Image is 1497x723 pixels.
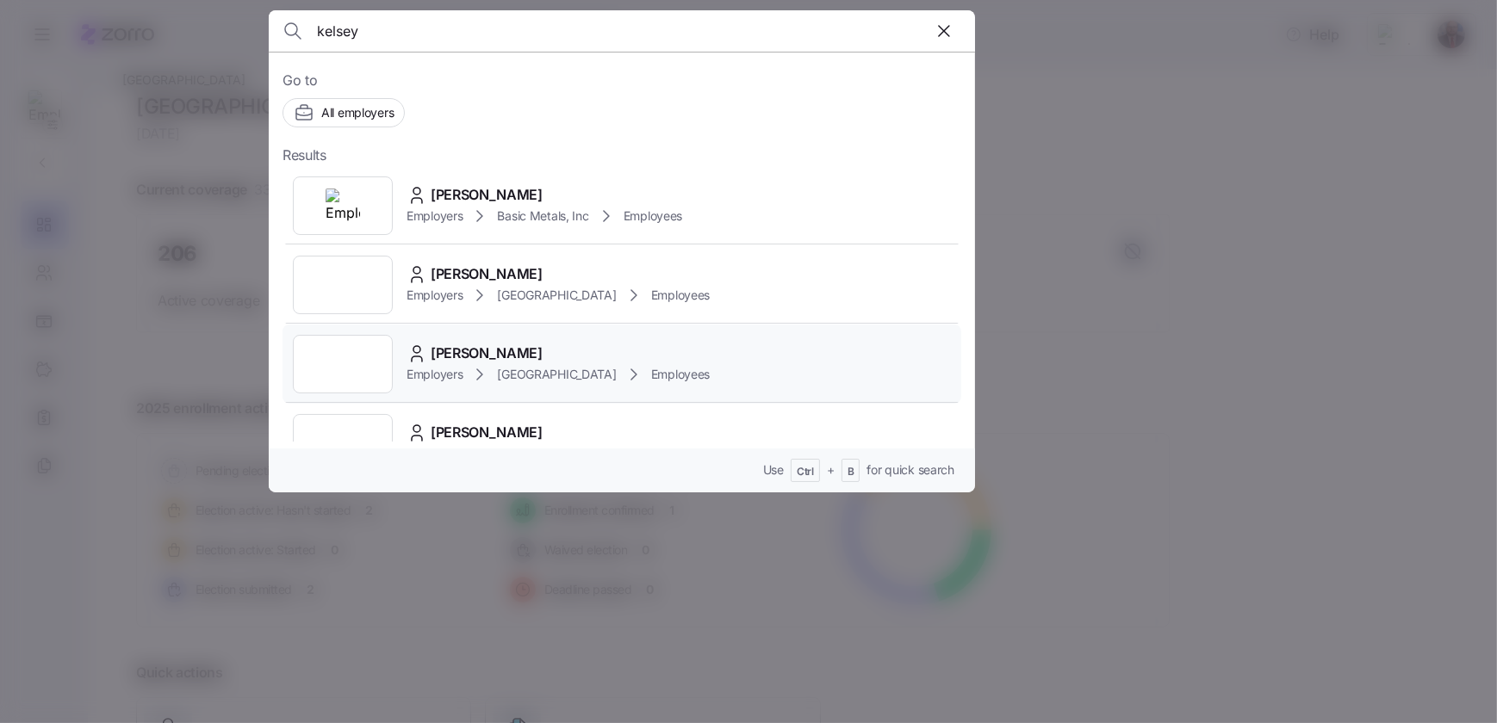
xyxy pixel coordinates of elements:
span: [GEOGRAPHIC_DATA] [497,366,616,383]
span: Use [763,461,784,479]
span: Employees [651,366,710,383]
span: Employers [407,207,463,225]
span: Results [283,145,326,166]
span: Employers [407,287,463,304]
span: [PERSON_NAME] [431,263,543,285]
span: Employers [407,366,463,383]
span: for quick search [867,461,954,479]
span: B [848,465,854,479]
span: Employees [651,287,710,304]
img: Employer logo [326,268,360,302]
span: Basic Metals, Inc [497,207,588,225]
span: Employees [624,207,682,225]
img: Employer logo [326,188,360,223]
img: Employer logo [326,347,360,381]
span: + [827,461,835,479]
span: [PERSON_NAME] [431,343,543,364]
span: [PERSON_NAME] [431,422,543,443]
span: [GEOGRAPHIC_DATA] [497,287,616,304]
button: All employers [283,98,405,127]
img: Employer logo [326,426,360,460]
span: All employers [321,104,394,121]
span: Ctrl [797,465,814,479]
span: Go to [283,70,961,91]
span: [PERSON_NAME] [431,184,543,206]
